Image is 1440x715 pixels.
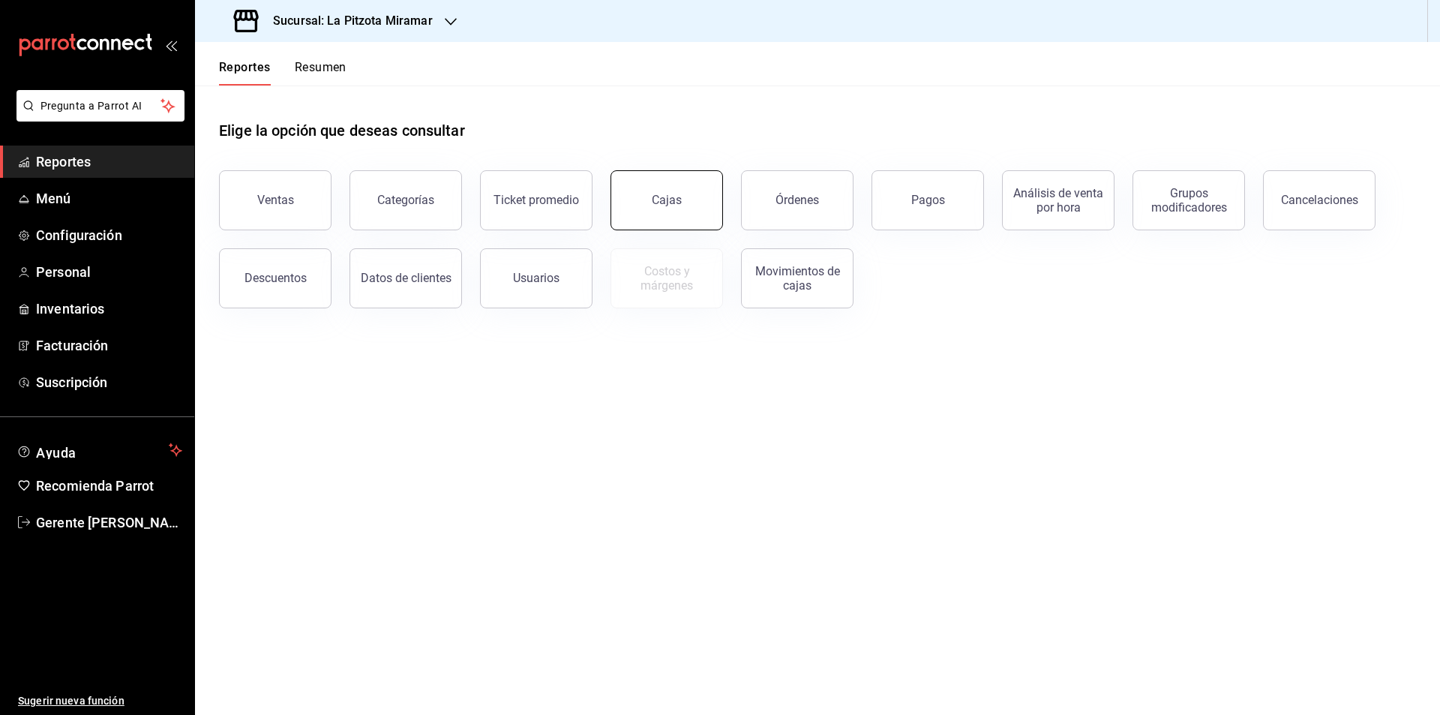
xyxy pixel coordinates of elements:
button: Cajas [610,170,723,230]
div: Costos y márgenes [620,264,713,293]
a: Pregunta a Parrot AI [10,109,184,125]
button: Datos de clientes [349,248,462,308]
button: Cancelaciones [1263,170,1375,230]
h3: Sucursal: La Pitzota Miramar [261,12,433,30]
span: Facturación [36,335,182,356]
div: Órdenes [775,193,819,207]
div: Datos de clientes [361,271,451,285]
div: Usuarios [513,271,559,285]
button: Análisis de venta por hora [1002,170,1114,230]
span: Sugerir nueva función [18,693,182,709]
button: Reportes [219,60,271,86]
h1: Elige la opción que deseas consultar [219,119,465,142]
button: Resumen [295,60,346,86]
div: navigation tabs [219,60,346,86]
div: Categorías [377,193,434,207]
span: Menú [36,188,182,209]
span: Recomienda Parrot [36,476,182,496]
span: Gerente [PERSON_NAME] [36,512,182,533]
button: Descuentos [219,248,331,308]
div: Movimientos de cajas [751,264,844,293]
span: Suscripción [36,372,182,392]
button: Ventas [219,170,331,230]
button: open_drawer_menu [165,39,177,51]
div: Ventas [257,193,294,207]
div: Análisis de venta por hora [1012,186,1105,215]
button: Usuarios [480,248,592,308]
div: Ticket promedio [493,193,579,207]
span: Personal [36,262,182,282]
div: Pagos [911,193,945,207]
button: Pagos [871,170,984,230]
div: Grupos modificadores [1142,186,1235,215]
span: Ayuda [36,441,163,459]
span: Reportes [36,152,182,172]
button: Movimientos de cajas [741,248,853,308]
button: Órdenes [741,170,853,230]
div: Cajas [652,193,682,207]
span: Pregunta a Parrot AI [40,98,161,114]
div: Cancelaciones [1281,193,1358,207]
span: Inventarios [36,299,182,319]
button: Grupos modificadores [1132,170,1245,230]
button: Categorías [349,170,462,230]
button: Pregunta a Parrot AI [16,90,184,122]
button: Ticket promedio [480,170,592,230]
button: Contrata inventarios para ver este reporte [610,248,723,308]
div: Descuentos [244,271,307,285]
span: Configuración [36,225,182,245]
